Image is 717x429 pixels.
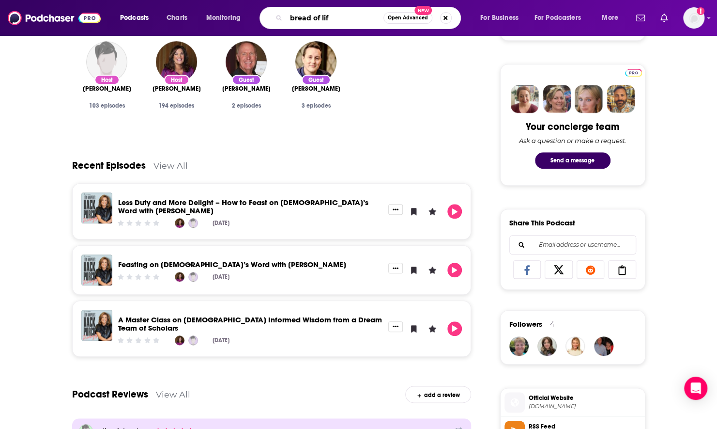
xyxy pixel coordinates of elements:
div: Host [94,75,120,85]
img: Allison Allen [188,272,198,282]
a: View All [156,389,190,399]
div: Community Rating: 0 out of 5 [116,336,160,344]
img: Max Lucado [226,41,267,82]
button: Show profile menu [683,7,704,29]
a: Show notifications dropdown [632,10,649,26]
span: More [602,11,618,25]
img: Podchaser Pro [625,69,642,77]
div: 103 episodes [80,102,134,109]
div: Open Intercom Messenger [684,377,707,400]
div: [DATE] [213,337,229,344]
img: Podchaser - Follow, Share and Rate Podcasts [8,9,101,27]
button: Bookmark Episode [407,321,421,336]
img: User Profile [683,7,704,29]
button: Leave a Rating [425,204,440,219]
span: Charts [167,11,187,25]
div: Community Rating: 0 out of 5 [116,220,160,227]
img: Allison Allen [188,218,198,228]
svg: Add a profile image [697,7,704,15]
span: [PERSON_NAME] [153,85,201,93]
div: [DATE] [213,220,229,226]
img: Trevin Wax [295,41,336,82]
div: Your concierge team [526,121,619,133]
a: Charts [160,10,193,26]
button: Open AdvancedNew [383,12,432,24]
div: [DATE] [213,273,229,280]
div: Search followers [509,235,636,254]
a: morganarrendale [537,336,557,356]
img: Jules Profile [575,85,603,113]
input: Search podcasts, credits, & more... [286,10,383,26]
span: Followers [509,319,542,329]
button: Play [447,263,462,277]
img: Jon Profile [607,85,635,113]
img: Lisa Harper [175,218,184,228]
div: Ask a question or make a request. [519,137,626,144]
img: Barbara Profile [543,85,571,113]
span: For Business [480,11,519,25]
span: [PERSON_NAME] [83,85,131,93]
img: Lisa Harper [175,272,184,282]
span: Open Advanced [388,16,428,20]
span: Podcasts [120,11,149,25]
button: open menu [473,10,531,26]
img: Lisa Harper [175,335,184,345]
button: Show More Button [388,263,403,273]
img: Lisa Harper [156,41,197,82]
img: Allison Allen [188,335,198,345]
img: A Master Class on Biblically Informed Wisdom from a Dream Team of Scholars [81,310,112,341]
img: Sydney Profile [511,85,539,113]
span: [PERSON_NAME] [222,85,271,93]
button: Show More Button [388,321,403,332]
img: dornnorman [594,336,613,356]
a: Pro website [625,67,642,77]
a: Lisa Harper [153,85,201,93]
img: Feasting on God’s Word with Kristi McLelland [81,254,112,286]
a: Show notifications dropdown [656,10,671,26]
a: KDraper271 [509,336,529,356]
div: 4 [550,320,554,329]
img: leannebush [565,336,585,356]
button: open menu [528,10,595,26]
span: New [414,6,432,15]
button: Play [447,204,462,219]
a: Share on X/Twitter [545,260,573,279]
button: Play [447,321,462,336]
h3: Share This Podcast [509,218,575,227]
div: Guest [302,75,331,85]
span: accessmore.com [529,403,641,410]
a: Max Lucado [222,85,271,93]
div: 2 episodes [219,102,274,109]
a: A Master Class on Biblically Informed Wisdom from a Dream Team of Scholars [118,315,382,333]
div: 3 episodes [289,102,343,109]
div: add a review [405,386,471,403]
a: Less Duty and More Delight – How to Feast on God’s Word with Kristi McLelland [118,198,368,215]
a: Share on Reddit [577,260,605,279]
div: Host [164,75,189,85]
input: Email address or username... [518,236,628,254]
div: Guest [232,75,261,85]
img: Allison Allen [86,41,127,82]
a: Allison Allen [83,85,131,93]
img: Less Duty and More Delight – How to Feast on God’s Word with Kristi McLelland [81,192,112,223]
button: Bookmark Episode [407,263,421,277]
a: Podcast Reviews [72,388,148,400]
span: Logged in as nwierenga [683,7,704,29]
span: Monitoring [206,11,241,25]
div: Community Rating: 0 out of 5 [116,273,160,280]
button: open menu [113,10,161,26]
a: Recent Episodes [72,159,146,172]
span: For Podcasters [534,11,581,25]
